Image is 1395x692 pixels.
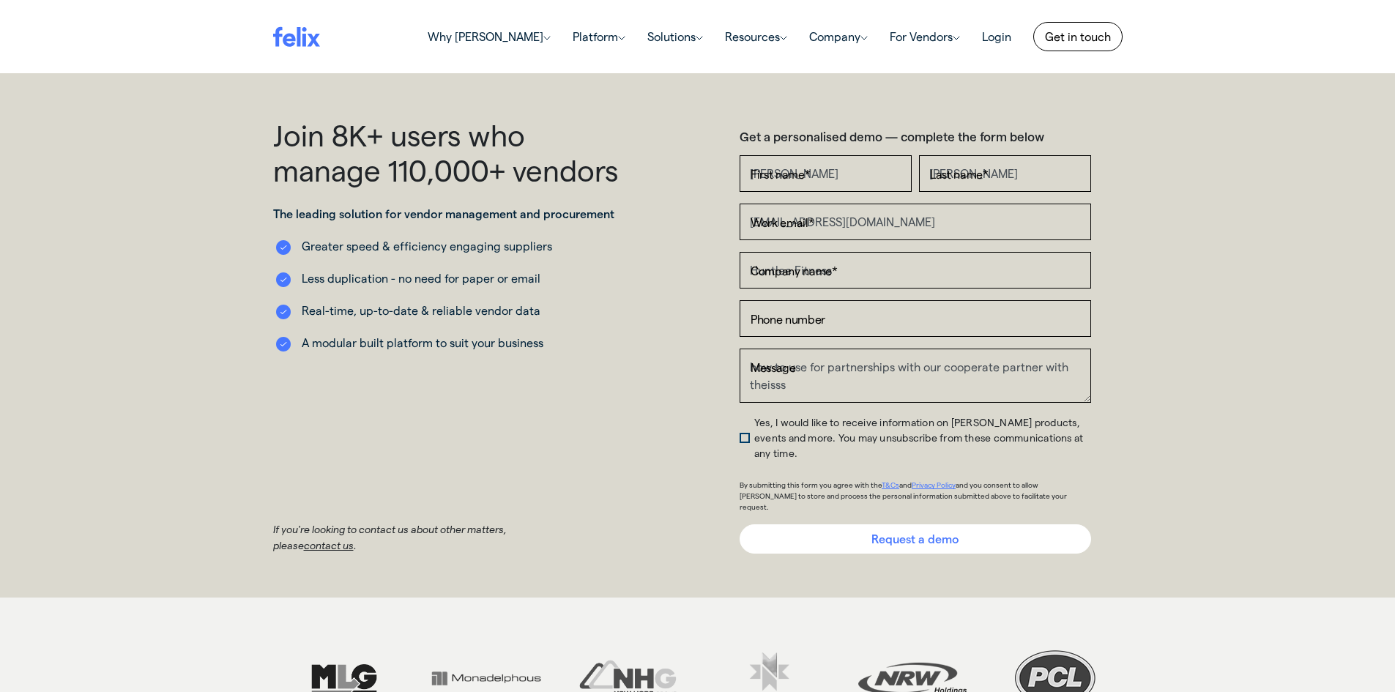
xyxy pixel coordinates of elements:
a: Solutions [636,22,714,51]
a: Privacy Policy [912,480,956,489]
li: A modular built platform to suit your business [273,334,625,351]
a: Resources [714,22,798,51]
a: Why [PERSON_NAME] [417,22,562,51]
textarea: how to use for partnerships with our cooperate partner with theisss [740,349,1091,403]
a: For Vendors [879,22,971,51]
li: Less duplication - no need for paper or email [273,269,625,287]
a: Login [971,22,1022,51]
a: Platform [562,22,636,51]
h1: Join 8K+ users who manage 110,000+ vendors [273,117,625,187]
span: and you consent to allow [PERSON_NAME] to store and process the personal information submitted ab... [740,480,1067,511]
a: T&Cs [882,480,899,489]
li: Greater speed & efficiency engaging suppliers [273,237,625,255]
strong: Get a personalised demo — complete the form below [740,129,1044,144]
a: Company [798,22,879,51]
input: Request a demo [740,524,1091,554]
a: contact us [304,539,354,551]
span: and [899,480,912,489]
strong: The leading solution for vendor management and procurement [273,207,614,220]
img: felix logo [273,26,320,46]
span: By submitting this form you agree with the [740,480,882,489]
a: Get in touch [1033,22,1123,51]
p: If you're looking to contact us about other matters, please . [273,521,566,554]
li: Real-time, up-to-date & reliable vendor data [273,302,625,319]
span: Yes, I would like to receive information on [PERSON_NAME] products, events and more. You may unsu... [754,416,1083,459]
